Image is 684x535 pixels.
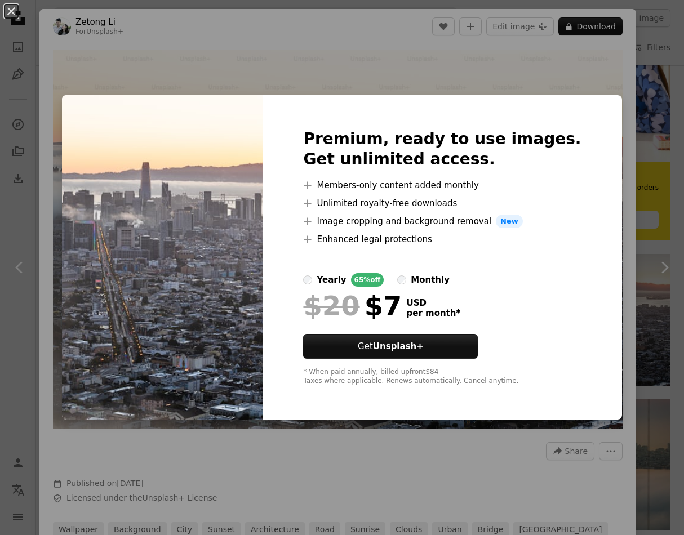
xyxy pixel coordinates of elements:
[303,197,581,210] li: Unlimited royalty-free downloads
[303,334,478,359] button: GetUnsplash+
[496,215,523,228] span: New
[303,291,402,320] div: $7
[317,273,346,287] div: yearly
[303,368,581,386] div: * When paid annually, billed upfront $84 Taxes where applicable. Renews automatically. Cancel any...
[303,291,359,320] span: $20
[406,298,460,308] span: USD
[303,179,581,192] li: Members-only content added monthly
[303,129,581,170] h2: Premium, ready to use images. Get unlimited access.
[397,275,406,284] input: monthly
[303,233,581,246] li: Enhanced legal protections
[406,308,460,318] span: per month *
[303,275,312,284] input: yearly65%off
[351,273,384,287] div: 65% off
[303,215,581,228] li: Image cropping and background removal
[62,95,263,420] img: premium_photo-1682320427086-5c1fc01fa571
[411,273,450,287] div: monthly
[373,341,424,351] strong: Unsplash+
